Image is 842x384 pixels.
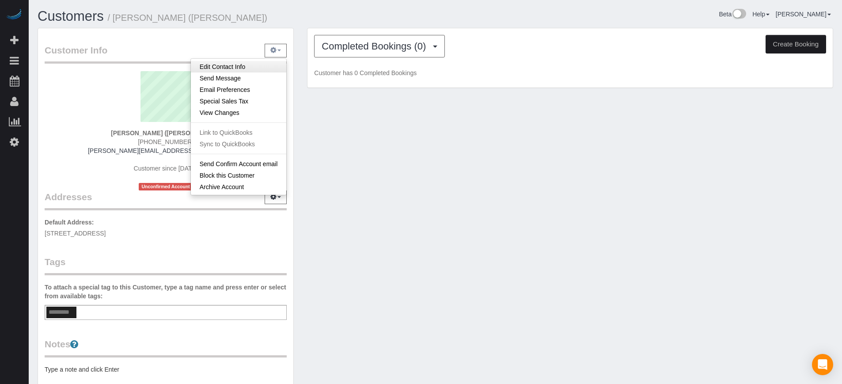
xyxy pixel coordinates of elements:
a: Email Preferences [191,84,287,95]
span: Customer since [DATE] [134,165,198,172]
a: Send Confirm Account email [191,158,287,170]
div: Open Intercom Messenger [812,354,833,375]
a: Edit Contact Info [191,61,287,72]
strong: [PERSON_NAME] ([PERSON_NAME]) [111,129,220,137]
label: To attach a special tag to this Customer, type a tag name and press enter or select from availabl... [45,283,287,300]
a: Special Sales Tax [191,95,287,107]
img: Automaid Logo [5,9,23,21]
a: Help [752,11,770,18]
pre: Type a note and click Enter [45,365,287,374]
a: Sync to QuickBooks [191,138,287,150]
a: Send Message [191,72,287,84]
small: / [PERSON_NAME] ([PERSON_NAME]) [108,13,267,23]
p: Customer has 0 Completed Bookings [314,68,826,77]
span: [PHONE_NUMBER] [138,138,193,145]
legend: Customer Info [45,44,287,64]
a: Archive Account [191,181,287,193]
legend: Tags [45,255,287,275]
span: Completed Bookings (0) [322,41,430,52]
img: New interface [732,9,746,20]
label: Default Address: [45,218,94,227]
a: [PERSON_NAME] [776,11,831,18]
span: [STREET_ADDRESS] [45,230,106,237]
a: View Changes [191,107,287,118]
a: Link to QuickBooks [191,127,287,138]
button: Completed Bookings (0) [314,35,445,57]
button: Create Booking [766,35,826,53]
a: Beta [719,11,746,18]
span: Unconfirmed Account [139,183,193,190]
a: Customers [38,8,104,24]
legend: Notes [45,338,287,357]
a: [PERSON_NAME][EMAIL_ADDRESS][DOMAIN_NAME] [88,147,243,154]
a: Block this Customer [191,170,287,181]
